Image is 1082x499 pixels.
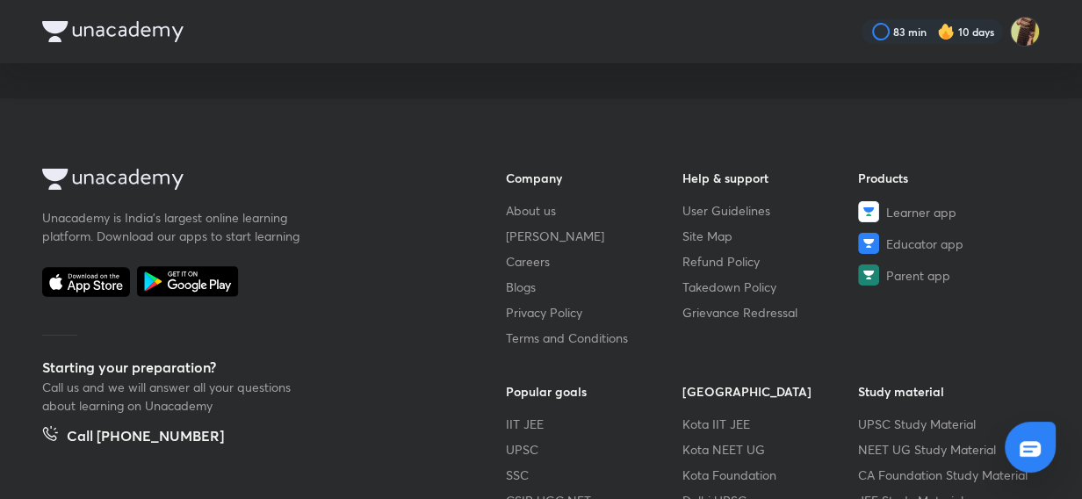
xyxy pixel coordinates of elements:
[506,227,682,245] a: [PERSON_NAME]
[506,415,682,433] a: IIT JEE
[42,378,306,415] p: Call us and we will answer all your questions about learning on Unacademy
[506,169,682,187] h6: Company
[42,169,450,194] a: Company Logo
[506,252,682,271] a: Careers
[506,201,682,220] a: About us
[682,278,859,296] a: Takedown Policy
[886,203,956,221] span: Learner app
[682,201,859,220] a: User Guidelines
[506,278,682,296] a: Blogs
[682,415,859,433] a: Kota IIT JEE
[682,169,859,187] h6: Help & support
[858,201,1035,222] a: Learner app
[67,425,224,450] h5: Call [PHONE_NUMBER]
[858,201,879,222] img: Learner app
[506,303,682,322] a: Privacy Policy
[1010,17,1040,47] img: Uma Kumari Rajput
[506,252,550,271] span: Careers
[682,440,859,459] a: Kota NEET UG
[506,466,682,484] a: SSC
[858,466,1035,484] a: CA Foundation Study Material
[858,233,1035,254] a: Educator app
[682,252,859,271] a: Refund Policy
[937,23,955,40] img: streak
[886,266,950,285] span: Parent app
[42,21,184,42] img: Company Logo
[42,425,224,450] a: Call [PHONE_NUMBER]
[858,264,1035,286] a: Parent app
[858,382,1035,401] h6: Study material
[858,169,1035,187] h6: Products
[858,415,1035,433] a: UPSC Study Material
[682,227,859,245] a: Site Map
[506,440,682,459] a: UPSC
[682,466,859,484] a: Kota Foundation
[858,233,879,254] img: Educator app
[506,329,682,347] a: Terms and Conditions
[886,235,963,253] span: Educator app
[506,382,682,401] h6: Popular goals
[682,303,859,322] a: Grievance Redressal
[682,382,859,401] h6: [GEOGRAPHIC_DATA]
[858,264,879,286] img: Parent app
[42,357,450,378] h5: Starting your preparation?
[42,208,306,245] p: Unacademy is India’s largest online learning platform. Download our apps to start learning
[42,169,184,190] img: Company Logo
[858,440,1035,459] a: NEET UG Study Material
